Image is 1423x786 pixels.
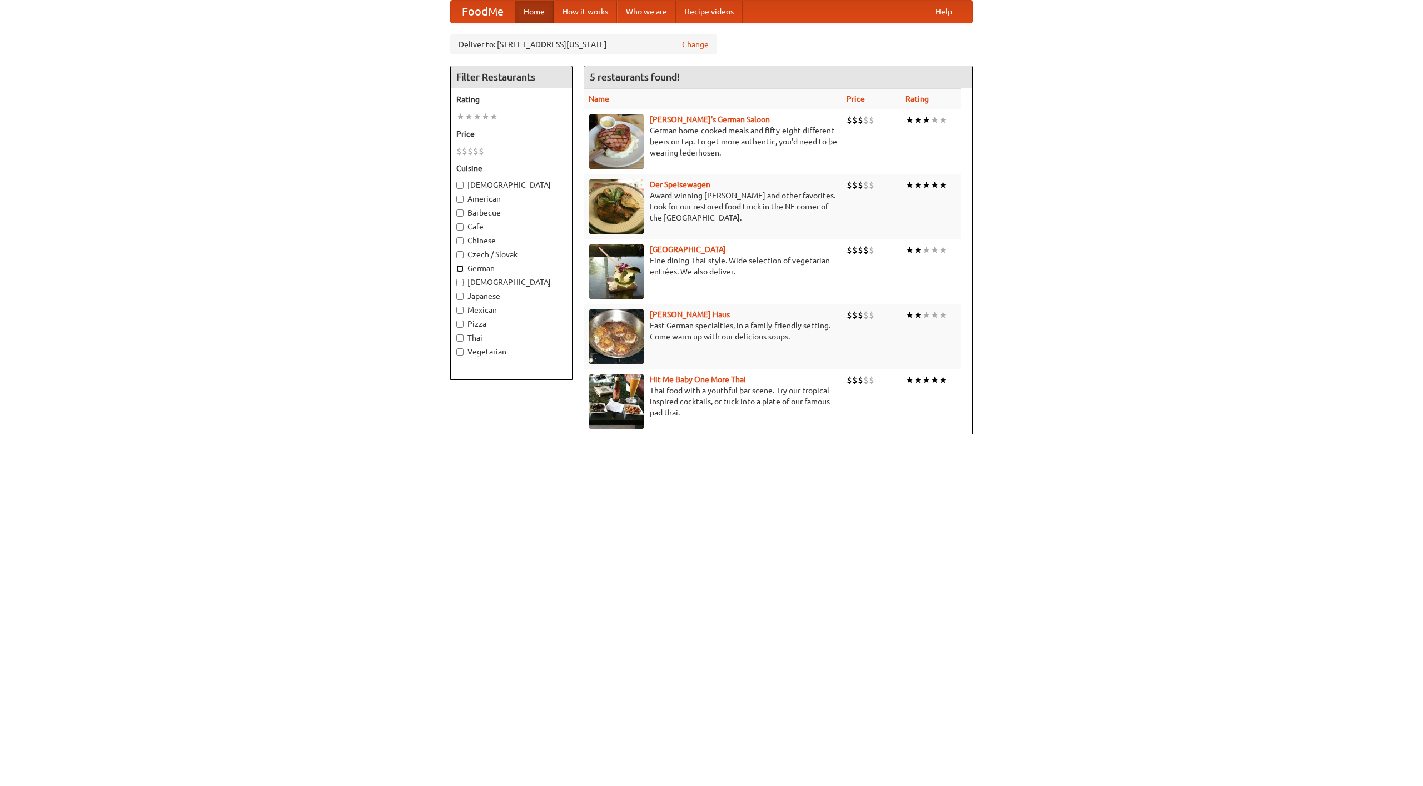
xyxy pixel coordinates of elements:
li: $ [852,309,858,321]
input: Mexican [456,307,464,314]
a: Recipe videos [676,1,743,23]
li: ★ [490,111,498,123]
input: Vegetarian [456,348,464,356]
li: ★ [922,114,931,126]
h5: Cuisine [456,163,566,174]
a: Who we are [617,1,676,23]
a: [GEOGRAPHIC_DATA] [650,245,726,254]
li: $ [852,244,858,256]
li: ★ [905,114,914,126]
a: Help [927,1,961,23]
li: ★ [931,114,939,126]
a: Name [589,94,609,103]
li: ★ [914,114,922,126]
li: $ [863,244,869,256]
a: [PERSON_NAME] Haus [650,310,730,319]
li: ★ [914,309,922,321]
li: $ [869,179,874,191]
div: Deliver to: [STREET_ADDRESS][US_STATE] [450,34,717,54]
a: [PERSON_NAME]'s German Saloon [650,115,770,124]
li: ★ [931,309,939,321]
label: [DEMOGRAPHIC_DATA] [456,179,566,191]
a: Price [847,94,865,103]
input: Cafe [456,223,464,231]
li: $ [847,309,852,321]
p: German home-cooked meals and fifty-eight different beers on tap. To get more authentic, you'd nee... [589,125,838,158]
li: $ [858,114,863,126]
a: Rating [905,94,929,103]
label: Cafe [456,221,566,232]
li: ★ [939,309,947,321]
li: $ [847,374,852,386]
li: $ [479,145,484,157]
li: ★ [905,244,914,256]
li: $ [858,244,863,256]
input: Czech / Slovak [456,251,464,258]
h4: Filter Restaurants [451,66,572,88]
a: Hit Me Baby One More Thai [650,375,746,384]
li: ★ [481,111,490,123]
li: $ [858,309,863,321]
li: $ [852,179,858,191]
ng-pluralize: 5 restaurants found! [590,72,680,82]
li: ★ [905,374,914,386]
p: Award-winning [PERSON_NAME] and other favorites. Look for our restored food truck in the NE corne... [589,190,838,223]
li: $ [847,244,852,256]
img: babythai.jpg [589,374,644,429]
li: $ [852,374,858,386]
li: ★ [939,244,947,256]
img: speisewagen.jpg [589,179,644,234]
li: ★ [914,244,922,256]
li: ★ [931,374,939,386]
label: German [456,263,566,274]
li: ★ [939,374,947,386]
li: $ [869,114,874,126]
li: ★ [914,374,922,386]
li: $ [863,374,869,386]
input: Pizza [456,321,464,328]
li: $ [863,309,869,321]
li: $ [847,114,852,126]
li: $ [869,309,874,321]
input: Japanese [456,293,464,300]
li: ★ [922,179,931,191]
h5: Rating [456,94,566,105]
li: ★ [922,309,931,321]
p: Thai food with a youthful bar scene. Try our tropical inspired cocktails, or tuck into a plate of... [589,385,838,418]
li: $ [852,114,858,126]
img: kohlhaus.jpg [589,309,644,364]
li: $ [863,114,869,126]
li: ★ [905,309,914,321]
label: Thai [456,332,566,343]
label: Czech / Slovak [456,249,566,260]
label: Vegetarian [456,346,566,357]
p: East German specialties, in a family-friendly setting. Come warm up with our delicious soups. [589,320,838,342]
label: Mexican [456,304,566,316]
label: Chinese [456,235,566,246]
li: ★ [473,111,481,123]
li: ★ [931,244,939,256]
label: American [456,193,566,204]
li: $ [869,374,874,386]
li: $ [863,179,869,191]
li: ★ [922,244,931,256]
li: ★ [905,179,914,191]
a: FoodMe [451,1,515,23]
li: ★ [914,179,922,191]
input: [DEMOGRAPHIC_DATA] [456,182,464,189]
li: $ [473,145,479,157]
input: Barbecue [456,209,464,217]
label: [DEMOGRAPHIC_DATA] [456,277,566,288]
li: $ [467,145,473,157]
p: Fine dining Thai-style. Wide selection of vegetarian entrées. We also deliver. [589,255,838,277]
li: ★ [456,111,465,123]
li: $ [869,244,874,256]
img: satay.jpg [589,244,644,299]
label: Japanese [456,291,566,302]
a: Der Speisewagen [650,180,710,189]
li: $ [858,179,863,191]
li: $ [847,179,852,191]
